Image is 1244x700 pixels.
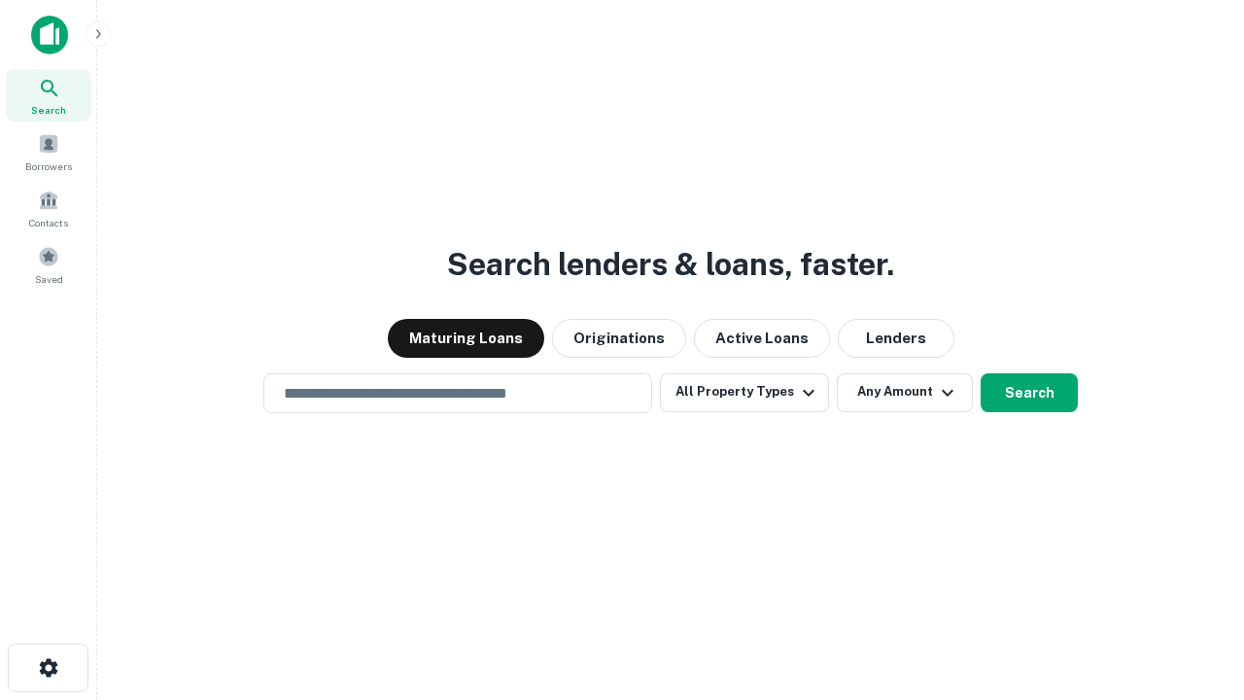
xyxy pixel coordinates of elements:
[31,102,66,118] span: Search
[447,241,894,288] h3: Search lenders & loans, faster.
[35,271,63,287] span: Saved
[388,319,544,358] button: Maturing Loans
[981,373,1078,412] button: Search
[660,373,829,412] button: All Property Types
[552,319,686,358] button: Originations
[6,125,91,178] a: Borrowers
[6,182,91,234] a: Contacts
[25,158,72,174] span: Borrowers
[694,319,830,358] button: Active Loans
[31,16,68,54] img: capitalize-icon.png
[6,69,91,122] a: Search
[6,238,91,291] a: Saved
[837,373,973,412] button: Any Amount
[29,215,68,230] span: Contacts
[838,319,954,358] button: Lenders
[1147,544,1244,638] iframe: Chat Widget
